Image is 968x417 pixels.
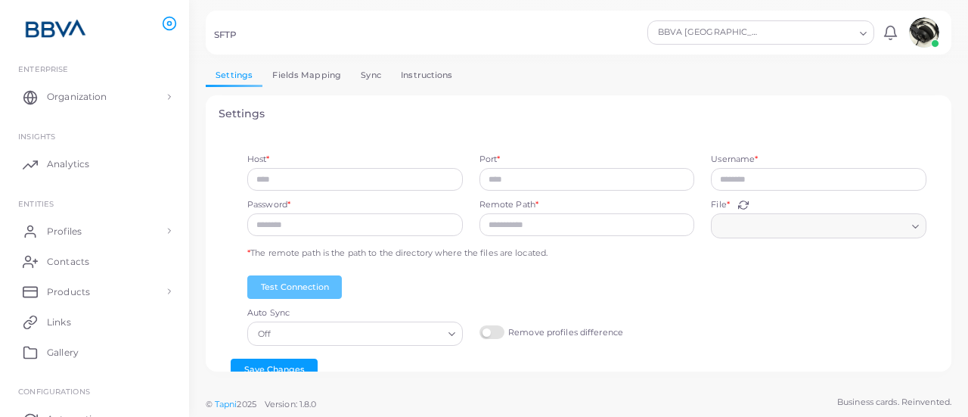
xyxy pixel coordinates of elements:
input: Search for option [718,218,906,235]
span: Analytics [47,157,89,171]
h5: SFTP [214,30,237,40]
a: Settings [206,64,262,86]
h4: Settings [219,107,939,120]
label: Password [247,199,290,211]
a: Analytics [11,149,178,179]
span: INSIGHTS [18,132,55,141]
input: Search for option [275,325,442,342]
a: Links [11,307,178,337]
span: Gallery [47,346,79,359]
button: Test Connection [247,275,342,298]
label: Host [247,154,270,166]
a: Gallery [11,337,178,367]
label: Remove profiles difference [479,325,623,340]
a: Tapni [215,399,237,409]
span: Organization [47,90,107,104]
label: File [711,199,749,211]
label: Remote Path [479,199,538,211]
span: BBVA [GEOGRAPHIC_DATA] [656,25,765,40]
span: Business cards. Reinvented. [837,396,951,409]
button: Save Changes [231,359,318,381]
a: Products [11,276,178,307]
div: Search for option [247,322,463,346]
a: Organization [11,82,178,112]
span: © [206,398,316,411]
span: 2025 [237,398,256,411]
p: The remote path is the path to the directory where the files are located. [247,247,926,260]
a: avatar [904,17,943,48]
input: Search for option [767,24,854,41]
a: Sync [351,64,391,86]
span: Contacts [47,255,89,269]
span: Links [47,316,71,329]
span: Enterprise [18,64,68,73]
span: Version: 1.8.0 [265,399,317,409]
a: Instructions [391,64,463,86]
label: Port [479,154,501,166]
a: Fields Mapping [262,64,351,86]
div: Search for option [647,20,874,45]
span: Off [256,326,273,342]
span: Profiles [47,225,82,238]
div: Search for option [711,213,926,238]
a: Contacts [11,246,178,276]
img: logo [14,14,98,42]
span: Products [47,285,90,299]
span: ENTITIES [18,199,54,208]
span: Configurations [18,387,90,396]
a: Profiles [11,216,178,246]
label: Username [711,154,758,166]
label: Auto Sync [247,307,290,319]
img: avatar [909,17,939,48]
